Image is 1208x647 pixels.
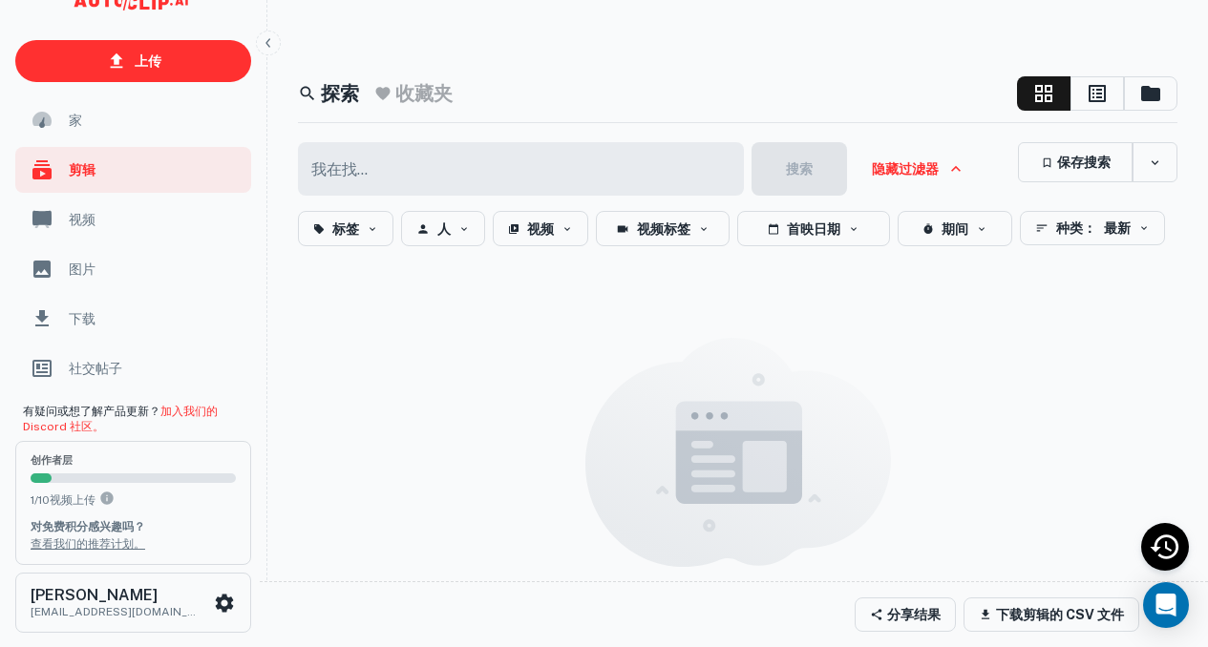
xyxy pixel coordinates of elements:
div: 打开 Intercom Messenger [1143,582,1189,628]
font: 标签 [332,221,359,237]
font: 社交帖子 [69,361,122,376]
button: 保存搜索 [1018,142,1133,182]
font: 保存搜索 [1057,156,1111,171]
a: 图片 [15,246,251,292]
button: 种类： 最新 [1020,211,1165,245]
font: 探索 [321,82,359,105]
a: 剪辑 [15,147,251,193]
button: 标签 [298,211,393,246]
font: 视频 [69,212,95,227]
font: 图片 [69,261,95,277]
button: 视频 [493,211,588,246]
font: 家 [69,113,82,128]
a: 社交帖子 [15,345,251,391]
a: 查看我们的推荐计划。 [31,537,145,551]
font: 视频标签 [637,221,690,237]
font: 上传 [135,53,161,69]
svg: 您在创作者层级每月可上传 10 个视频。升级即可上传更多视频。 [99,490,115,506]
font: 视频上传 [50,493,95,507]
a: 视频 [15,197,251,242]
font: 首映日期 [787,221,840,237]
img: empty content [585,338,891,567]
font: 最新 [1104,220,1131,236]
button: 分享结果 [855,597,956,632]
button: [PERSON_NAME][EMAIL_ADDRESS][DOMAIN_NAME] [15,573,251,632]
font: 收藏夹 [395,82,453,105]
font: 分享结果 [887,608,941,623]
font: 1 [31,493,34,507]
a: 下载 [15,296,251,342]
font: 剪辑 [69,162,95,177]
font: 视频 [527,221,554,237]
button: 期间 [898,211,1012,246]
input: 我在找... [298,142,732,196]
button: 首映日期 [737,211,890,246]
font: 对免费积分感兴趣吗？ [31,520,145,533]
button: 人 [401,211,485,246]
div: 最近活动 [1141,523,1189,571]
font: / [34,493,38,507]
font: 人 [437,221,451,237]
font: 下载剪辑的 CSV 文件 [996,608,1124,623]
a: 上传 [15,40,251,82]
font: 隐藏过滤器 [872,162,939,177]
button: 下载剪辑的 CSV 文件 [964,597,1139,632]
font: [EMAIL_ADDRESS][DOMAIN_NAME] [31,605,224,618]
font: 有疑问或想了解产品更新？ [23,405,160,418]
font: [PERSON_NAME] [31,586,158,604]
font: 创作者 [31,454,62,466]
font: 下载 [69,311,95,326]
button: 创作者层1/10视频上传您在创作者层级每月可上传 10 个视频。升级即可上传更多视频。对免费积分感兴趣吗？查看我们的推荐计划。 [15,441,251,565]
font: 期间 [942,221,968,237]
font: 10 [38,493,50,507]
button: 隐藏过滤器 [855,142,979,196]
font: 种类： [1056,220,1096,236]
button: 视频标签 [596,211,730,246]
a: 家 [15,97,251,143]
font: 层 [62,454,73,466]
